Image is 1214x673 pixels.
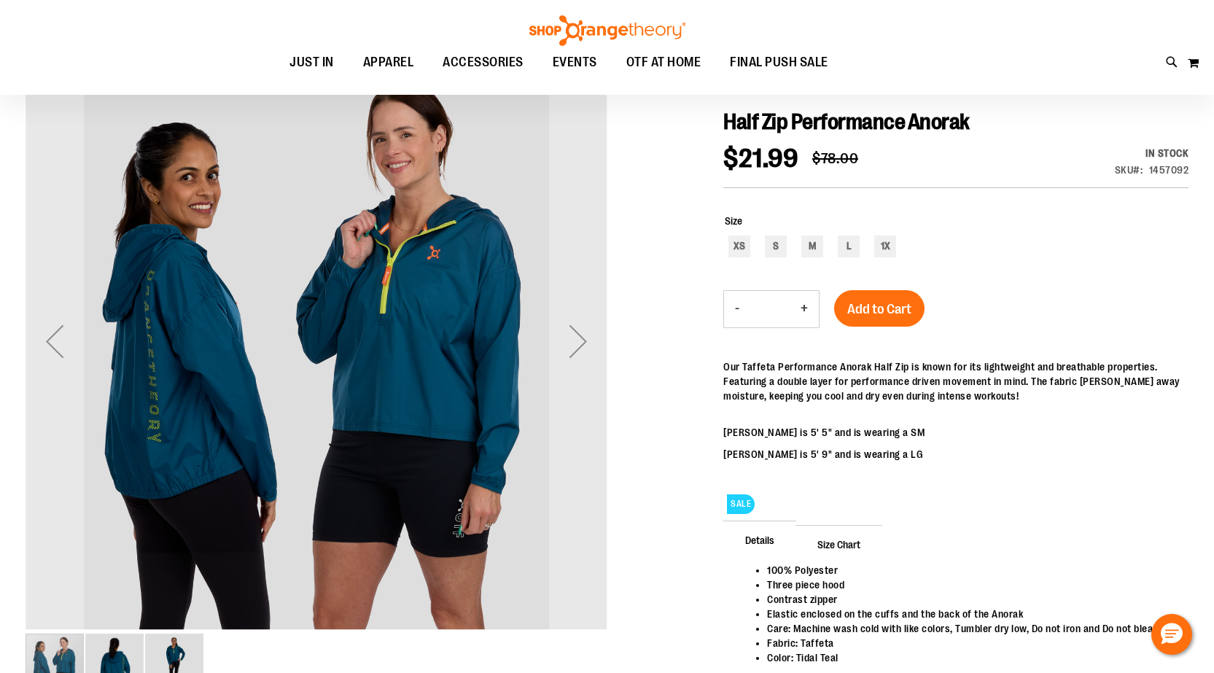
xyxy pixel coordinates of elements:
a: APPAREL [349,46,429,79]
span: $78.00 [812,150,858,167]
div: 1457092 [1149,163,1189,177]
li: Contrast zipper [767,592,1174,607]
span: ACCESSORIES [443,46,524,79]
li: Elastic enclosed on the cuffs and the back of the Anorak [767,607,1174,621]
p: [PERSON_NAME] is 5' 5" and is wearing a SM [723,425,1188,440]
strong: SKU [1115,164,1143,176]
div: M [801,236,823,257]
button: Hello, have a question? Let’s chat. [1151,614,1192,655]
li: Care: Machine wash cold with like colors, Tumbler dry low, Do not iron and Do not bleach [767,621,1174,636]
li: 100% Polyester [767,563,1174,577]
div: Previous [26,50,84,632]
span: SALE [727,494,755,514]
a: FINAL PUSH SALE [715,46,843,79]
div: 1X [874,236,896,257]
div: L [838,236,860,257]
span: FINAL PUSH SALE [730,46,828,79]
span: Size [725,215,742,227]
span: APPAREL [363,46,414,79]
a: ACCESSORIES [428,46,538,79]
li: Three piece hood [767,577,1174,592]
div: Next [549,50,607,632]
span: Add to Cart [847,301,911,317]
a: OTF AT HOME [612,46,716,79]
li: Color: Tidal Teal [767,650,1174,665]
div: Availability [1115,146,1189,160]
span: Half Zip Performance Anorak [723,109,970,134]
img: Main Image of 1457092 [26,47,607,629]
div: Main Image of 1457092 [26,50,607,632]
button: Increase product quantity [790,291,819,327]
button: Add to Cart [834,290,925,327]
a: EVENTS [538,46,612,79]
span: $21.99 [723,144,798,174]
span: EVENTS [553,46,597,79]
div: In stock [1115,146,1189,160]
a: JUST IN [275,46,349,79]
span: OTF AT HOME [626,46,701,79]
input: Product quantity [750,292,790,327]
div: XS [728,236,750,257]
span: JUST IN [289,46,334,79]
p: [PERSON_NAME] is 5' 9" and is wearing a LG [723,447,1188,462]
button: Decrease product quantity [724,291,750,327]
span: Size Chart [795,525,882,563]
img: Shop Orangetheory [527,15,688,46]
li: Fabric: Taffeta [767,636,1174,650]
p: Our Taffeta Performance Anorak Half Zip is known for its lightweight and breathable properties. F... [723,359,1188,403]
div: S [765,236,787,257]
span: Details [723,521,796,559]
